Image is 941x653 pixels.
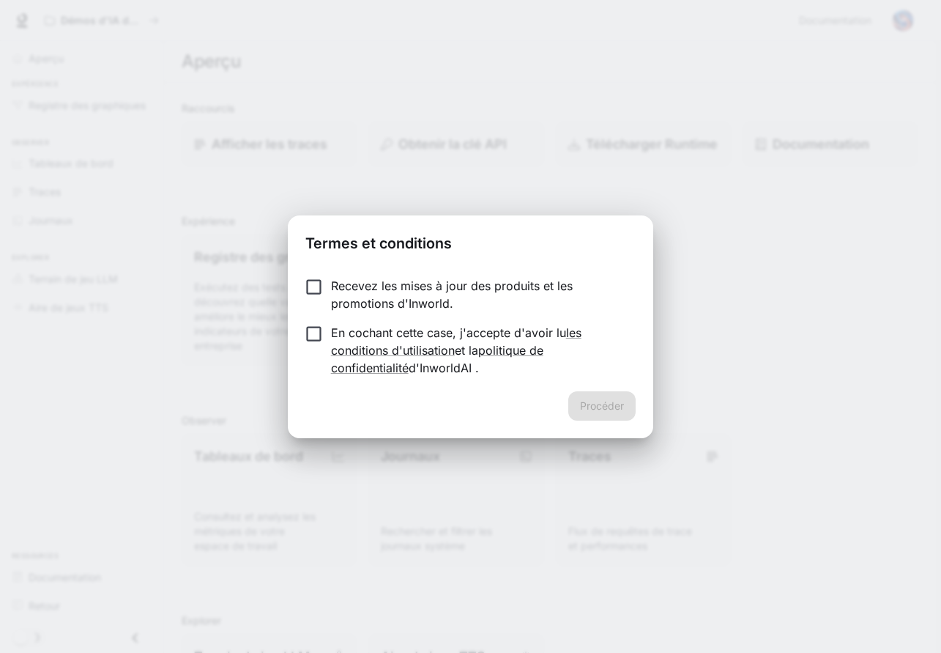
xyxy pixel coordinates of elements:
font: et la [455,343,478,358]
a: les conditions d'utilisation [331,325,581,358]
font: Termes et conditions [305,235,452,252]
font: Recevez les mises à jour des produits et les promotions d'Inworld. [331,278,573,311]
font: En cochant cette case, j'accepte d'avoir lu [331,325,566,340]
a: politique de confidentialité [331,343,543,375]
font: d'InworldAI . [409,361,479,375]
